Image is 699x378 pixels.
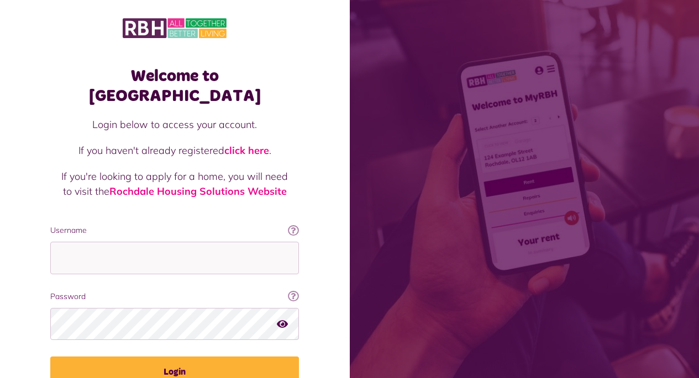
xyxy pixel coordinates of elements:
a: Rochdale Housing Solutions Website [109,185,287,198]
label: Password [50,291,299,302]
p: Login below to access your account. [61,117,288,132]
h1: Welcome to [GEOGRAPHIC_DATA] [50,66,299,106]
p: If you haven't already registered . [61,143,288,158]
img: MyRBH [123,17,227,40]
p: If you're looking to apply for a home, you will need to visit the [61,169,288,199]
label: Username [50,225,299,236]
a: click here [224,144,269,157]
